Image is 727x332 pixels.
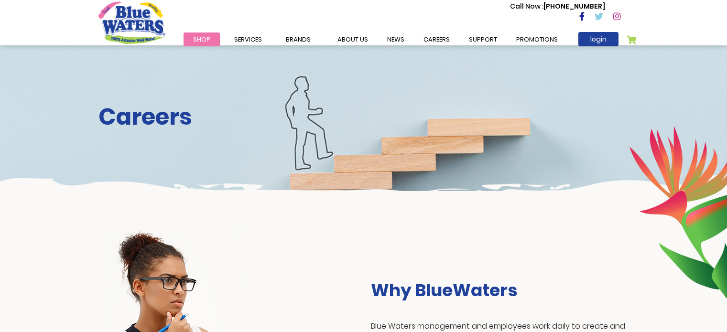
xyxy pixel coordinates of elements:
a: support [459,32,507,46]
h2: Careers [98,103,629,131]
a: about us [328,32,378,46]
span: Brands [286,35,311,44]
img: career-intro-leaves.png [629,126,727,299]
p: [PHONE_NUMBER] [510,1,605,11]
span: Shop [193,35,210,44]
h3: Why BlueWaters [371,280,629,300]
a: store logo [98,1,165,43]
a: News [378,32,414,46]
a: Promotions [507,32,567,46]
span: Call Now : [510,1,543,11]
a: careers [414,32,459,46]
span: Services [234,35,262,44]
a: login [578,32,618,46]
